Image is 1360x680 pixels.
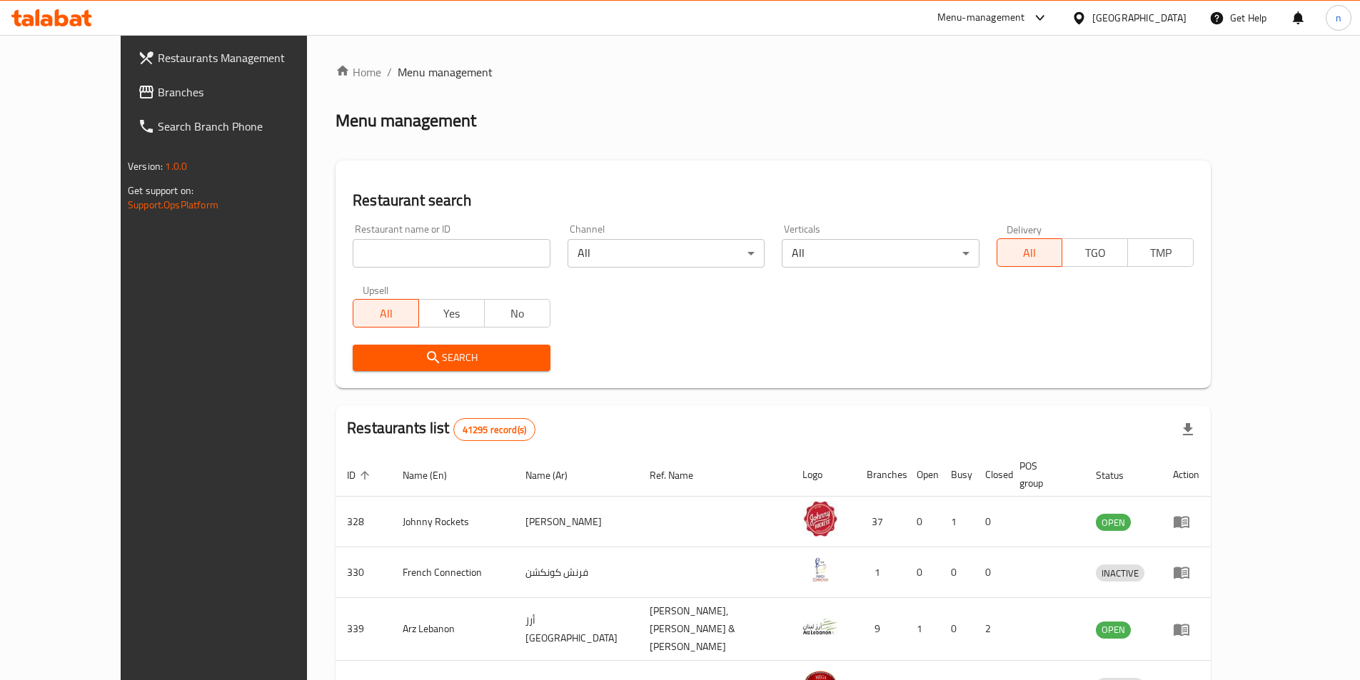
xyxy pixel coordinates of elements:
span: Search [364,349,538,367]
button: All [353,299,419,328]
td: أرز [GEOGRAPHIC_DATA] [514,598,638,661]
button: TGO [1062,238,1128,267]
div: Total records count [453,418,535,441]
button: No [484,299,550,328]
td: 37 [855,497,905,547]
td: 0 [940,598,974,661]
span: Ref. Name [650,467,712,484]
span: TMP [1134,243,1188,263]
h2: Menu management [336,109,476,132]
span: Restaurants Management [158,49,336,66]
div: Menu [1173,513,1199,530]
img: Johnny Rockets [802,501,838,537]
span: n [1336,10,1341,26]
td: Johnny Rockets [391,497,514,547]
span: OPEN [1096,621,1131,638]
th: Open [905,453,940,497]
div: All [568,239,765,268]
td: [PERSON_NAME],[PERSON_NAME] & [PERSON_NAME] [638,598,792,661]
th: Action [1162,453,1211,497]
div: Menu [1173,564,1199,581]
button: Yes [418,299,485,328]
td: 0 [905,547,940,598]
span: Name (En) [403,467,465,484]
span: POS group [1019,457,1067,492]
td: 9 [855,598,905,661]
button: TMP [1127,238,1194,267]
span: ID [347,467,374,484]
div: OPEN [1096,621,1131,639]
th: Logo [791,453,855,497]
td: Arz Lebanon [391,598,514,661]
td: French Connection [391,547,514,598]
div: OPEN [1096,514,1131,531]
th: Busy [940,453,974,497]
span: 1.0.0 [165,157,187,176]
a: Search Branch Phone [126,109,348,143]
li: / [387,64,392,81]
td: فرنش كونكشن [514,547,638,598]
a: Support.OpsPlatform [128,196,218,214]
td: 1 [905,598,940,661]
label: Delivery [1007,224,1042,234]
td: 0 [974,497,1008,547]
td: [PERSON_NAME] [514,497,638,547]
td: 330 [336,547,391,598]
img: French Connection [802,552,838,587]
h2: Restaurants list [347,417,535,441]
h2: Restaurant search [353,190,1194,211]
td: 328 [336,497,391,547]
td: 0 [905,497,940,547]
span: Yes [425,303,479,324]
a: Branches [126,75,348,109]
span: Name (Ar) [525,467,586,484]
span: INACTIVE [1096,565,1144,582]
span: No [490,303,545,324]
input: Search for restaurant name or ID.. [353,239,550,268]
span: All [1003,243,1057,263]
th: Branches [855,453,905,497]
a: Restaurants Management [126,41,348,75]
td: 339 [336,598,391,661]
td: 2 [974,598,1008,661]
label: Upsell [363,285,389,295]
div: [GEOGRAPHIC_DATA] [1092,10,1187,26]
a: Home [336,64,381,81]
td: 0 [974,547,1008,598]
span: OPEN [1096,514,1131,531]
span: 41295 record(s) [454,423,535,437]
td: 1 [940,497,974,547]
span: Search Branch Phone [158,118,336,135]
div: Export file [1171,412,1205,447]
div: All [782,239,979,268]
button: All [997,238,1063,267]
td: 1 [855,547,905,598]
div: Menu-management [937,9,1025,26]
span: Menu management [398,64,493,81]
button: Search [353,345,550,371]
nav: breadcrumb [336,64,1211,81]
span: Version: [128,157,163,176]
img: Arz Lebanon [802,609,838,644]
span: Branches [158,83,336,101]
span: TGO [1068,243,1122,263]
span: Get support on: [128,181,193,200]
span: All [359,303,413,324]
span: Status [1096,467,1142,484]
th: Closed [974,453,1008,497]
td: 0 [940,547,974,598]
div: Menu [1173,621,1199,638]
